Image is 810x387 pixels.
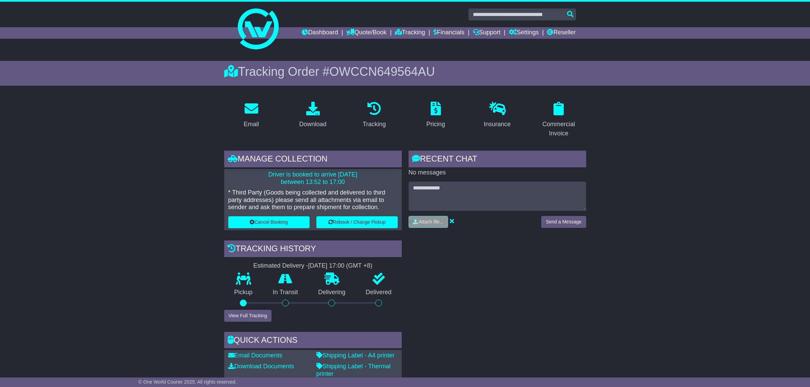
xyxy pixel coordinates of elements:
a: Dashboard [302,27,338,39]
div: Manage collection [224,151,402,169]
div: Tracking [363,120,386,129]
a: Download Documents [228,363,294,370]
a: Insurance [479,99,515,131]
span: OWCCN649564AU [329,65,435,79]
a: Quote/Book [346,27,386,39]
div: Tracking Order # [224,64,586,79]
p: In Transit [263,289,308,296]
div: Insurance [484,120,511,129]
p: Delivered [356,289,402,296]
div: Email [244,120,259,129]
a: Email Documents [228,352,282,359]
a: Pricing [422,99,449,131]
p: Pickup [224,289,263,296]
p: Delivering [308,289,356,296]
div: Download [299,120,326,129]
a: Download [295,99,331,131]
a: Reseller [547,27,576,39]
a: Tracking [358,99,390,131]
div: Tracking history [224,240,402,259]
a: Shipping Label - A4 printer [316,352,395,359]
a: Tracking [395,27,425,39]
button: Rebook / Change Pickup [316,216,398,228]
div: Estimated Delivery - [224,262,402,270]
a: Commercial Invoice [531,99,586,140]
p: * Third Party (Goods being collected and delivered to third party addresses) please send all atta... [228,189,398,211]
p: Driver is booked to arrive [DATE] between 13:52 to 17:00 [228,171,398,186]
a: Email [239,99,263,131]
button: Cancel Booking [228,216,310,228]
button: View Full Tracking [224,310,271,322]
a: Financials [433,27,464,39]
div: Pricing [426,120,445,129]
a: Support [473,27,500,39]
div: Quick Actions [224,332,402,350]
div: Commercial Invoice [536,120,582,138]
div: RECENT CHAT [409,151,586,169]
a: Settings [509,27,539,39]
button: Send a Message [541,216,586,228]
div: [DATE] 17:00 (GMT +8) [308,262,373,270]
p: No messages [409,169,586,176]
a: Shipping Label - Thermal printer [316,363,391,377]
span: © One World Courier 2025. All rights reserved. [138,379,237,385]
